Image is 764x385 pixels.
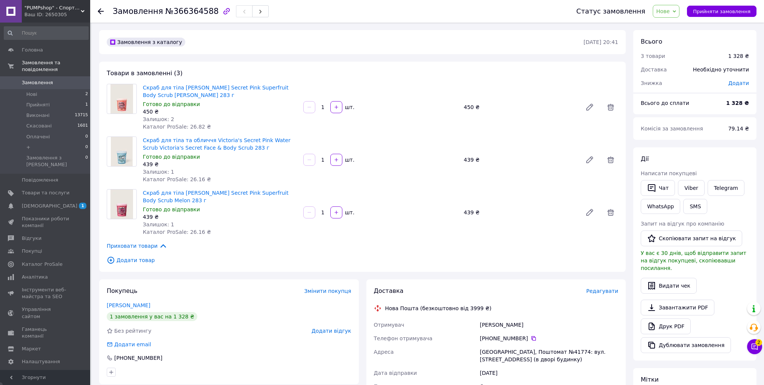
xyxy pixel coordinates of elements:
[687,6,756,17] button: Прийняти замовлення
[641,155,649,162] span: Дії
[461,207,579,218] div: 439 ₴
[143,213,297,221] div: 439 ₴
[26,112,50,119] span: Виконані
[582,205,597,220] a: Редагувати
[106,341,152,348] div: Додати email
[143,221,174,227] span: Залишок: 1
[22,215,70,229] span: Показники роботи компанії
[728,126,749,132] span: 79.14 ₴
[576,8,646,15] div: Статус замовлення
[26,91,37,98] span: Нові
[143,169,174,175] span: Залишок: 1
[143,190,289,203] a: Скраб для тіла [PERSON_NAME] Secret Pink Superfruit Body Scrub Melon 283 г
[374,349,394,355] span: Адреса
[582,100,597,115] a: Редагувати
[143,101,200,107] span: Готово до відправки
[22,203,77,209] span: [DEMOGRAPHIC_DATA]
[110,84,133,114] img: Скраб для тіла Victoria's Secret Pink Superfruit Body Scrub Berry 283 г
[641,250,746,271] span: У вас є 30 днів, щоб відправити запит на відгук покупцеві, скопіювавши посилання.
[478,345,620,366] div: [GEOGRAPHIC_DATA], Поштомат №41774: вул. [STREET_ADDRESS] (в дворі будинку)
[343,156,355,164] div: шт.
[641,278,697,294] button: Видати чек
[374,287,404,294] span: Доставка
[641,100,689,106] span: Всього до сплати
[728,80,749,86] span: Додати
[26,102,50,108] span: Прийняті
[383,305,493,312] div: Нова Пошта (безкоштовно від 3999 ₴)
[312,328,351,334] span: Додати відгук
[22,286,70,300] span: Інструменти веб-майстра та SEO
[641,67,667,73] span: Доставка
[113,7,163,16] span: Замовлення
[374,335,433,341] span: Телефон отримувача
[26,155,85,168] span: Замовлення з [PERSON_NAME]
[656,8,670,14] span: Нове
[85,102,88,108] span: 1
[22,346,41,352] span: Маркет
[747,339,762,354] button: Чат з покупцем2
[111,137,133,166] img: Скраб для тіла та обличчя Victoria's Secret Pink Water Scrub Victoria's Secret Face & Body Scrub ...
[641,80,662,86] span: Знижка
[143,176,211,182] span: Каталог ProSale: 26.16 ₴
[107,287,138,294] span: Покупець
[143,229,211,235] span: Каталог ProSale: 26.16 ₴
[343,209,355,216] div: шт.
[641,318,691,334] a: Друк PDF
[641,376,659,383] span: Мітки
[584,39,618,45] time: [DATE] 20:41
[79,203,86,209] span: 1
[26,144,30,151] span: +
[343,103,355,111] div: шт.
[107,312,197,321] div: 1 замовлення у вас на 1 328 ₴
[641,221,724,227] span: Запит на відгук про компанію
[110,189,133,219] img: Скраб для тіла Victoria's Secret Pink Superfruit Body Scrub Melon 283 г
[478,318,620,332] div: [PERSON_NAME]
[461,102,579,112] div: 450 ₴
[641,170,697,176] span: Написати покупцеві
[143,116,174,122] span: Залишок: 2
[728,52,749,60] div: 1 328 ₴
[85,144,88,151] span: 0
[165,7,219,16] span: №366364588
[143,124,211,130] span: Каталог ProSale: 26.82 ₴
[22,326,70,340] span: Гаманець компанії
[693,9,750,14] span: Прийняти замовлення
[461,155,579,165] div: 439 ₴
[143,137,290,151] a: Скраб для тіла та обличчя Victoria's Secret Pink Water Scrub Victoria's Secret Face & Body Scrub ...
[582,152,597,167] a: Редагувати
[85,155,88,168] span: 0
[26,133,50,140] span: Оплачені
[143,85,289,98] a: Скраб для тіла [PERSON_NAME] Secret Pink Superfruit Body Scrub [PERSON_NAME] 283 г
[603,205,618,220] span: Видалити
[641,126,703,132] span: Комісія за замовлення
[586,288,618,294] span: Редагувати
[22,177,58,183] span: Повідомлення
[22,59,90,73] span: Замовлення та повідомлення
[22,274,48,280] span: Аналітика
[603,100,618,115] span: Видалити
[304,288,351,294] span: Змінити покупця
[641,180,675,196] button: Чат
[107,70,183,77] span: Товари в замовленні (3)
[85,133,88,140] span: 0
[683,199,707,214] button: SMS
[113,341,152,348] div: Додати email
[113,354,163,362] div: [PHONE_NUMBER]
[143,154,200,160] span: Готово до відправки
[77,123,88,129] span: 1601
[755,339,762,346] span: 2
[22,47,43,53] span: Головна
[22,79,53,86] span: Замовлення
[688,61,753,78] div: Необхідно уточнити
[85,91,88,98] span: 2
[24,5,81,11] span: "PUMPshop" - Спортивне харчування
[22,358,60,365] span: Налаштування
[22,235,41,242] span: Відгуки
[75,112,88,119] span: 13715
[641,38,662,45] span: Всього
[641,230,742,246] button: Скопіювати запит на відгук
[22,261,62,268] span: Каталог ProSale
[4,26,89,40] input: Пошук
[26,123,52,129] span: Скасовані
[143,108,297,115] div: 450 ₴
